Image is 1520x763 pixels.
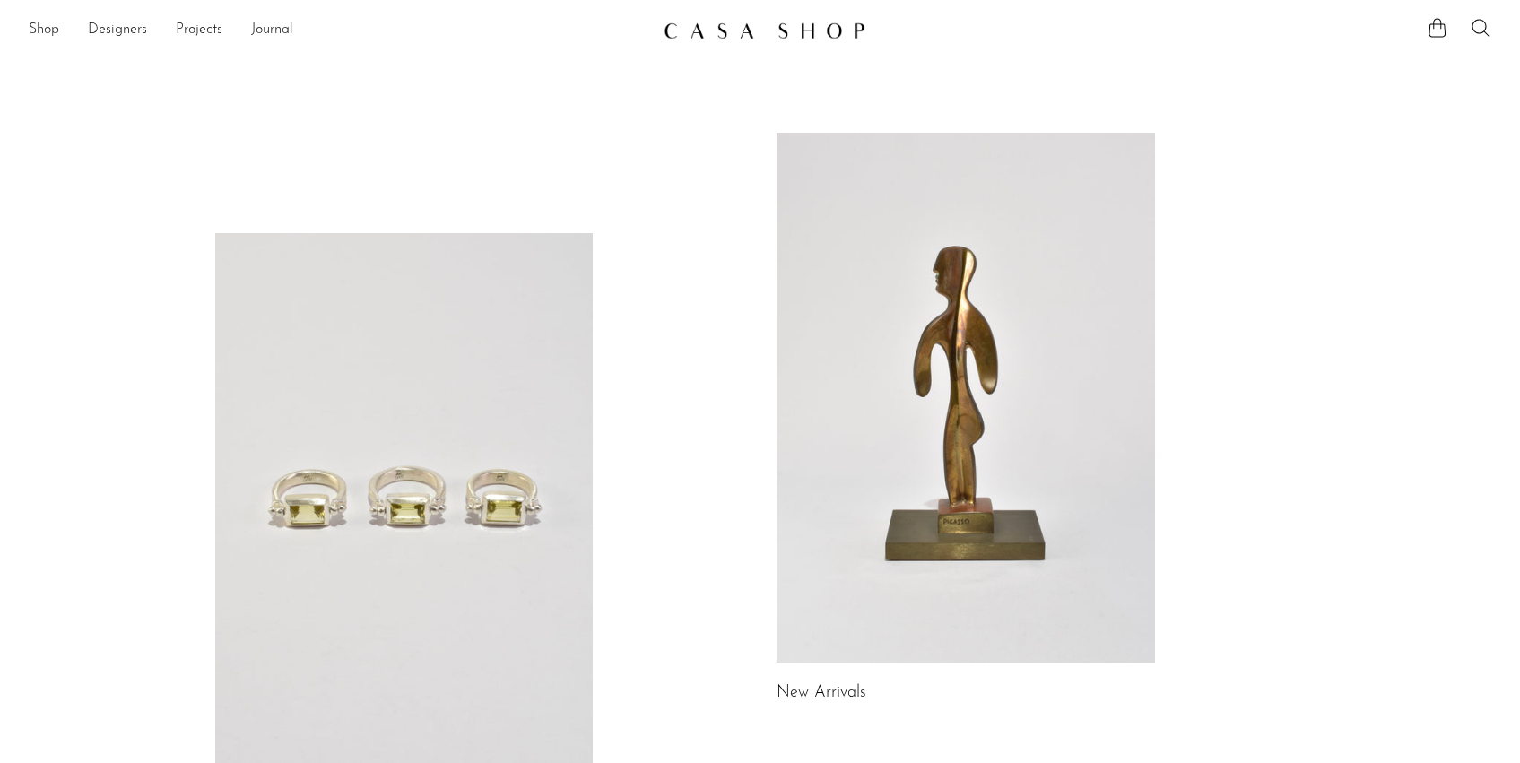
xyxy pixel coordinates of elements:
[29,15,649,46] nav: Desktop navigation
[29,15,649,46] ul: NEW HEADER MENU
[251,19,293,42] a: Journal
[777,685,866,701] a: New Arrivals
[29,19,59,42] a: Shop
[176,19,222,42] a: Projects
[88,19,147,42] a: Designers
